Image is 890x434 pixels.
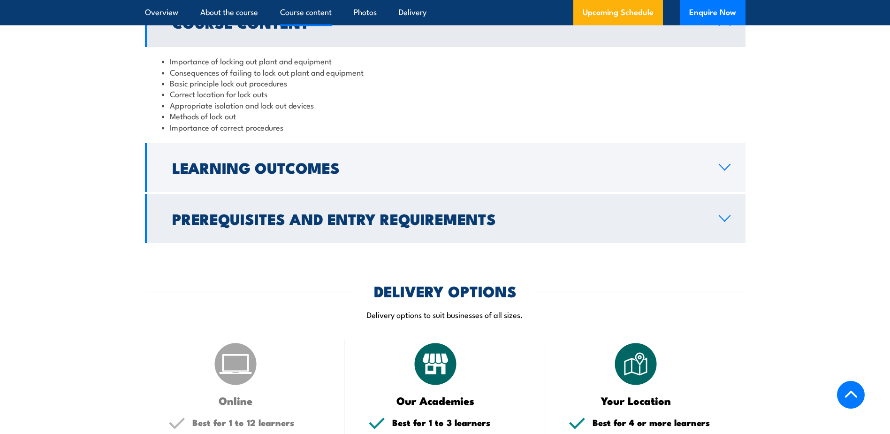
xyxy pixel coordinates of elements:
a: Prerequisites and Entry Requirements [145,194,745,243]
li: Basic principle lock out procedures [162,77,729,88]
h2: Learning Outcomes [172,161,704,174]
li: Importance of correct procedures [162,122,729,132]
h2: Prerequisites and Entry Requirements [172,212,704,225]
h5: Best for 4 or more learners [593,418,722,427]
h3: Our Academies [368,395,503,406]
li: Methods of lock out [162,110,729,121]
li: Importance of locking out plant and equipment [162,55,729,66]
h2: DELIVERY OPTIONS [374,284,517,297]
h5: Best for 1 to 12 learners [192,418,322,427]
h3: Online [168,395,303,406]
li: Correct location for lock outs [162,88,729,99]
h3: Your Location [569,395,703,406]
h5: Best for 1 to 3 learners [392,418,522,427]
li: Consequences of failing to lock out plant and equipment [162,67,729,77]
a: Learning Outcomes [145,143,745,192]
li: Appropriate isolation and lock out devices [162,100,729,110]
p: Delivery options to suit businesses of all sizes. [145,309,745,320]
h2: Course Content [172,15,704,29]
